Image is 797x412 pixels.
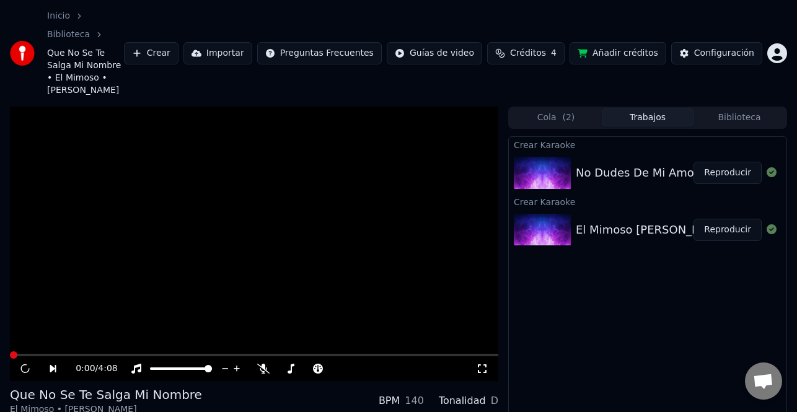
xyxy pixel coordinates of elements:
[439,393,486,408] div: Tonalidad
[562,112,575,124] span: ( 2 )
[570,42,666,64] button: Añadir créditos
[257,42,382,64] button: Preguntas Frecuentes
[509,137,786,152] div: Crear Karaoke
[487,42,565,64] button: Créditos4
[47,10,124,97] nav: breadcrumb
[694,108,785,126] button: Biblioteca
[47,47,124,97] span: Que No Se Te Salga Mi Nombre • El Mimoso • [PERSON_NAME]
[47,10,70,22] a: Inicio
[183,42,252,64] button: Importar
[76,362,105,375] div: /
[405,393,424,408] div: 140
[694,219,762,241] button: Reproducir
[10,386,202,403] div: Que No Se Te Salga Mi Nombre
[602,108,694,126] button: Trabajos
[509,194,786,209] div: Crear Karaoke
[47,28,90,41] a: Biblioteca
[379,393,400,408] div: BPM
[551,47,557,59] span: 4
[491,393,498,408] div: D
[124,42,178,64] button: Crear
[98,362,117,375] span: 4:08
[10,41,35,66] img: youka
[76,362,95,375] span: 0:00
[510,47,546,59] span: Créditos
[387,42,482,64] button: Guías de video
[510,108,602,126] button: Cola
[671,42,762,64] button: Configuración
[694,47,754,59] div: Configuración
[694,162,762,184] button: Reproducir
[745,362,782,400] div: Chat abierto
